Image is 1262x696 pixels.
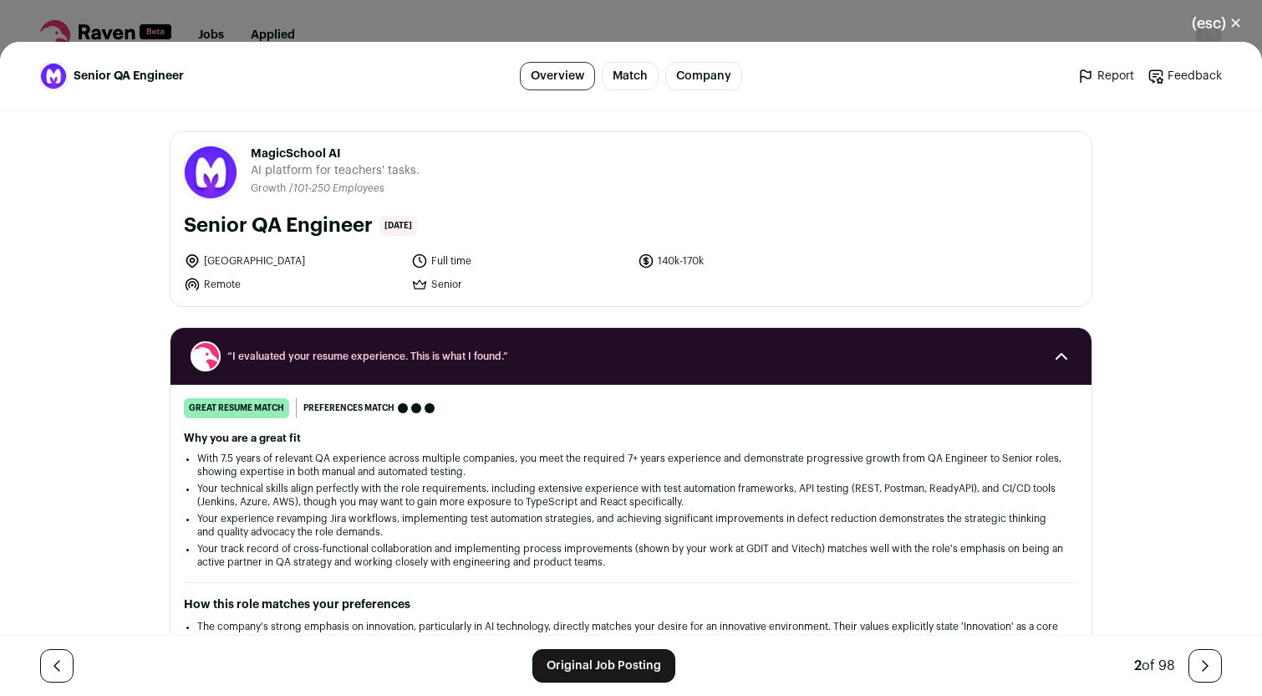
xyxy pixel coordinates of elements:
[184,212,373,239] h1: Senior QA Engineer
[197,452,1065,478] li: With 7.5 years of relevant QA experience across multiple companies, you meet the required 7+ year...
[74,68,184,84] span: Senior QA Engineer
[379,216,417,236] span: [DATE]
[184,253,401,269] li: [GEOGRAPHIC_DATA]
[293,183,384,193] span: 101-250 Employees
[197,512,1065,539] li: Your experience revamping Jira workflows, implementing test automation strategies, and achieving ...
[1172,5,1262,42] button: Close modal
[411,253,628,269] li: Full time
[185,146,237,198] img: 2510c71078bd75e37ac0edb428442ea4acc6be0b0816fb46172f0239aa2d3b6c.jpg
[520,62,595,90] a: Overview
[289,182,384,195] li: /
[602,62,659,90] a: Match
[532,649,675,683] a: Original Job Posting
[251,146,420,162] span: MagicSchool AI
[665,62,742,90] a: Company
[411,276,628,293] li: Senior
[197,482,1065,509] li: Your technical skills align perfectly with the role requirements, including extensive experience ...
[303,400,394,417] span: Preferences match
[1134,656,1175,676] div: of 98
[184,276,401,293] li: Remote
[1134,659,1142,673] span: 2
[638,253,855,269] li: 140k-170k
[1148,68,1222,84] a: Feedback
[1077,68,1134,84] a: Report
[197,542,1065,569] li: Your track record of cross-functional collaboration and implementing process improvements (shown ...
[227,350,1035,363] span: “I evaluated your resume experience. This is what I found.”
[197,620,1065,647] li: The company's strong emphasis on innovation, particularly in AI technology, directly matches your...
[41,64,66,89] img: 2510c71078bd75e37ac0edb428442ea4acc6be0b0816fb46172f0239aa2d3b6c.jpg
[184,398,289,418] div: great resume match
[251,162,420,179] span: AI platform for teachers' tasks.
[251,182,289,195] li: Growth
[184,432,1078,445] h2: Why you are a great fit
[184,596,1078,613] h2: How this role matches your preferences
